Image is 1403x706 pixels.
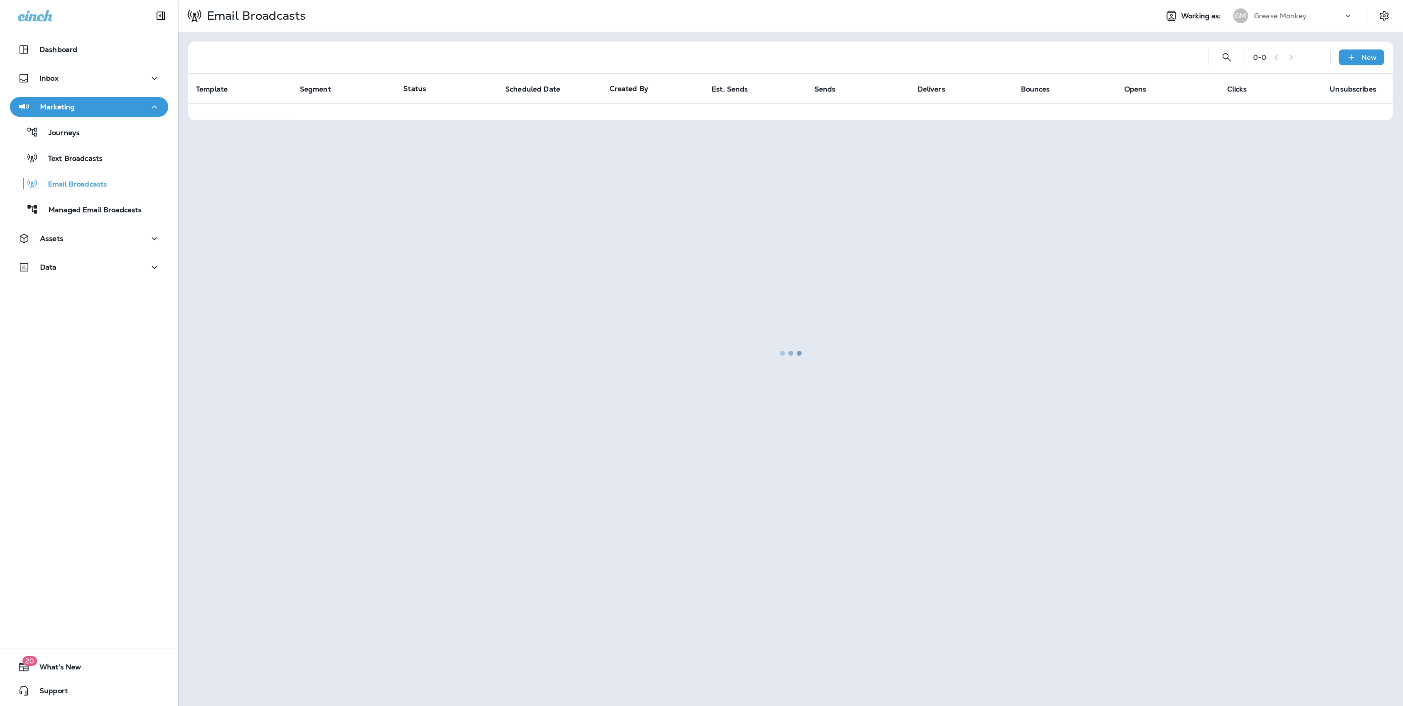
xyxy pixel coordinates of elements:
[10,229,168,248] button: Assets
[10,97,168,117] button: Marketing
[40,263,57,271] p: Data
[10,257,168,277] button: Data
[30,663,81,675] span: What's New
[22,656,37,666] span: 20
[40,46,77,53] p: Dashboard
[1361,53,1377,61] p: New
[10,199,168,220] button: Managed Email Broadcasts
[10,122,168,142] button: Journeys
[39,129,80,138] p: Journeys
[39,206,142,215] p: Managed Email Broadcasts
[10,173,168,194] button: Email Broadcasts
[147,6,175,26] button: Collapse Sidebar
[10,68,168,88] button: Inbox
[38,154,102,164] p: Text Broadcasts
[38,180,107,189] p: Email Broadcasts
[40,235,63,242] p: Assets
[10,657,168,677] button: 20What's New
[10,147,168,168] button: Text Broadcasts
[10,681,168,701] button: Support
[10,40,168,59] button: Dashboard
[40,74,58,82] p: Inbox
[40,103,75,111] p: Marketing
[30,687,68,699] span: Support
